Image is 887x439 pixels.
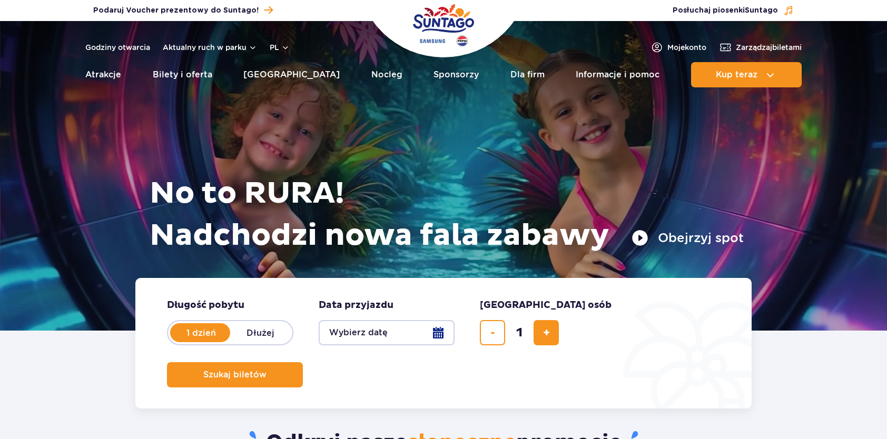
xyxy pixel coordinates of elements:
[270,42,290,53] button: pl
[319,299,393,312] span: Data przyjazdu
[85,42,150,53] a: Godziny otwarcia
[510,62,545,87] a: Dla firm
[167,299,244,312] span: Długość pobytu
[534,320,559,345] button: dodaj bilet
[745,7,778,14] span: Suntago
[480,299,612,312] span: [GEOGRAPHIC_DATA] osób
[433,62,479,87] a: Sponsorzy
[85,62,121,87] a: Atrakcje
[667,42,706,53] span: Moje konto
[153,62,212,87] a: Bilety i oferta
[93,3,273,17] a: Podaruj Voucher prezentowy do Suntago!
[371,62,402,87] a: Nocleg
[651,41,706,54] a: Mojekonto
[150,173,744,257] h1: No to RURA! Nadchodzi nowa fala zabawy
[632,230,744,246] button: Obejrzyj spot
[203,370,267,380] span: Szukaj biletów
[507,320,532,345] input: liczba biletów
[716,70,757,79] span: Kup teraz
[135,278,752,408] form: Planowanie wizyty w Park of Poland
[93,5,259,16] span: Podaruj Voucher prezentowy do Suntago!
[163,43,257,52] button: Aktualny ruch w parku
[319,320,455,345] button: Wybierz datę
[171,322,231,344] label: 1 dzień
[719,41,802,54] a: Zarządzajbiletami
[576,62,659,87] a: Informacje i pomoc
[167,362,303,387] button: Szukaj biletów
[673,5,778,16] span: Posłuchaj piosenki
[673,5,794,16] button: Posłuchaj piosenkiSuntago
[480,320,505,345] button: usuń bilet
[230,322,290,344] label: Dłużej
[736,42,802,53] span: Zarządzaj biletami
[243,62,340,87] a: [GEOGRAPHIC_DATA]
[691,62,802,87] button: Kup teraz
